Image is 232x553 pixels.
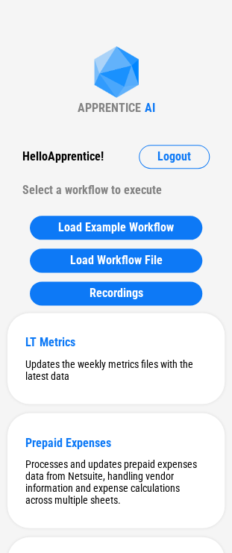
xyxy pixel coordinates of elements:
[139,145,210,169] button: Logout
[87,46,146,101] img: Apprentice AI
[145,101,155,115] div: AI
[25,457,207,505] div: Processes and updates prepaid expenses data from Netsuite, handling vendor information and expens...
[25,435,207,449] div: Prepaid Expenses
[22,178,210,202] div: Select a workflow to execute
[157,151,191,163] span: Logout
[30,216,202,240] button: Load Example Workflow
[25,357,207,381] div: Updates the weekly metrics files with the latest data
[22,145,104,169] div: Hello Apprentice !
[25,335,207,349] div: LT Metrics
[78,101,141,115] div: APPRENTICE
[58,222,174,234] span: Load Example Workflow
[90,287,143,299] span: Recordings
[30,249,202,272] button: Load Workflow File
[30,281,202,305] button: Recordings
[70,254,163,266] span: Load Workflow File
